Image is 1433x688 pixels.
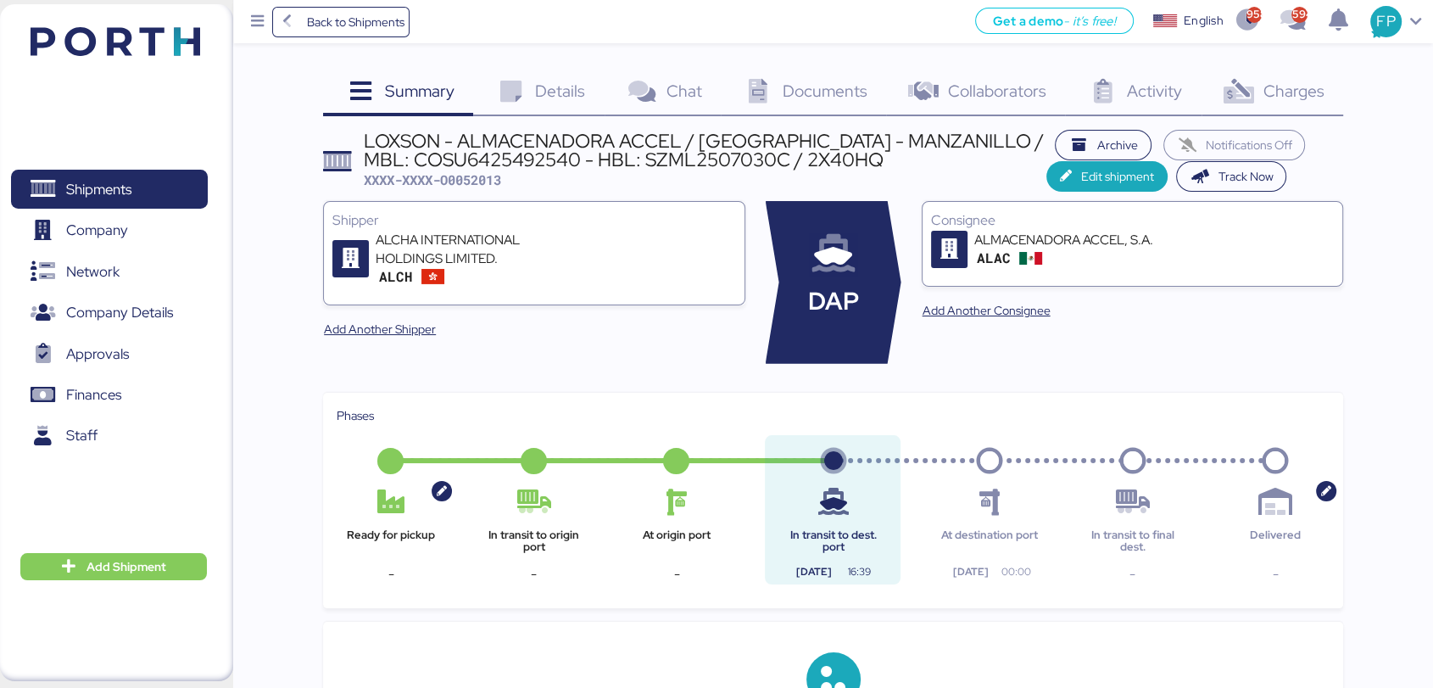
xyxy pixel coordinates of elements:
span: Finances [66,383,121,407]
span: Network [66,260,120,284]
span: Charges [1263,80,1324,102]
button: Track Now [1176,161,1287,192]
span: Edit shipment [1081,166,1154,187]
button: Notifications Off [1163,130,1306,160]
span: Add Another Shipper [324,319,436,339]
div: Ready for pickup [337,529,445,554]
div: LOXSON - ALMACENADORA ACCEL / [GEOGRAPHIC_DATA] - MANZANILLO / MBL: COSU6425492540 - HBL: SZML250... [364,131,1047,170]
div: [DATE] [778,564,849,579]
div: Phases [337,406,1330,425]
a: Shipments [11,170,208,209]
div: Delivered [1221,529,1330,554]
div: - [622,564,731,585]
div: - [480,564,588,585]
div: English [1184,12,1223,30]
a: Back to Shipments [272,7,410,37]
a: Network [11,252,208,291]
button: Edit shipment [1046,161,1168,192]
div: In transit to final dest. [1078,529,1186,554]
span: Company [66,218,128,243]
span: Add Another Consignee [923,300,1051,321]
div: 00:00 [989,564,1044,579]
span: Add Shipment [86,557,166,577]
div: - [1078,564,1186,585]
a: Company [11,211,208,250]
a: Company Details [11,294,208,333]
span: Notifications Off [1205,135,1291,155]
span: Summary [385,80,454,102]
div: [DATE] [935,564,1006,579]
div: At destination port [935,529,1044,554]
button: Add Another Consignee [909,295,1064,326]
button: Archive [1055,130,1151,160]
button: Add Shipment [20,553,207,580]
div: ALCHA INTERNATIONAL HOLDINGS LIMITED. [376,231,579,268]
span: Activity [1127,80,1182,102]
div: In transit to dest. port [778,529,887,554]
div: At origin port [622,529,731,554]
div: - [1221,564,1330,585]
button: Menu [243,8,272,36]
div: ALMACENADORA ACCEL, S.A. [974,231,1178,249]
span: Staff [66,423,98,448]
a: Staff [11,417,208,456]
span: XXXX-XXXX-O0052013 [364,171,501,188]
span: DAP [808,283,859,320]
span: Documents [783,80,867,102]
div: 16:39 [832,564,887,579]
span: Approvals [66,342,129,366]
span: Details [535,80,585,102]
div: Consignee [931,210,1334,231]
button: Add Another Shipper [310,314,449,344]
span: Chat [666,80,701,102]
div: - [337,564,445,585]
a: Finances [11,376,208,415]
div: Shipper [332,210,735,231]
span: Shipments [66,177,131,202]
div: In transit to origin port [480,529,588,554]
span: FP [1376,10,1395,32]
a: Approvals [11,334,208,373]
span: Track Now [1218,166,1273,187]
span: Archive [1097,135,1138,155]
span: Back to Shipments [306,12,404,32]
span: Company Details [66,300,173,325]
span: Collaborators [948,80,1046,102]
